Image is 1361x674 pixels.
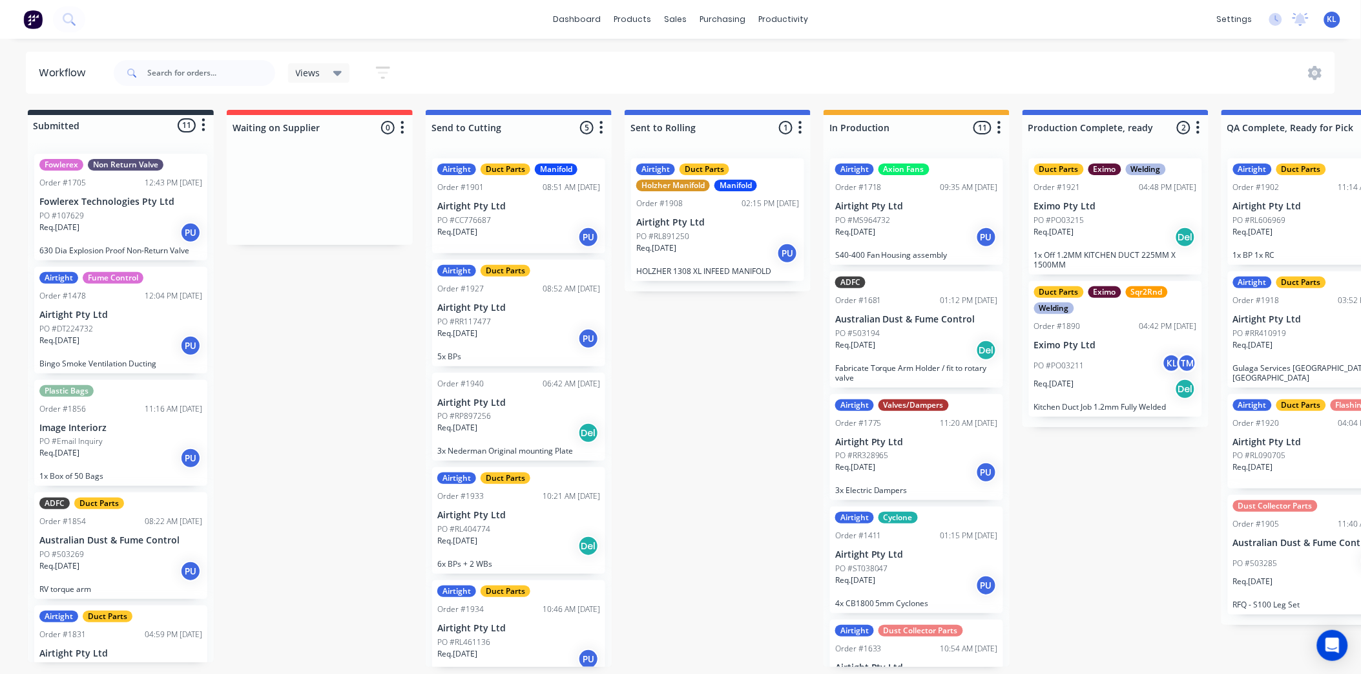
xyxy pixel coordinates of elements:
div: AirtightFume ControlOrder #147812:04 PM [DATE]Airtight Pty LtdPO #DT224732Req.[DATE]PUBingo Smoke... [34,267,207,374]
div: Order #1411 [835,530,882,542]
div: FowlerexNon Return ValveOrder #170512:43 PM [DATE]Fowlerex Technologies Pty LtdPO #107629Req.[DAT... [34,154,207,260]
div: Airtight [835,512,874,523]
div: ADFCOrder #168101:12 PM [DATE]Australian Dust & Fume ControlPO #503194Req.[DATE]DelFabricate Torq... [830,271,1003,388]
div: Order #1905 [1233,518,1280,530]
div: Duct Parts [1034,163,1084,175]
div: PU [578,649,599,669]
div: Order #1921 [1034,182,1081,193]
div: products [607,10,658,29]
p: Airtight Pty Ltd [437,397,600,408]
div: Valves/Dampers [878,399,949,411]
p: 3x Electric Dampers [835,485,998,495]
div: Airtight [39,611,78,622]
p: Req. [DATE] [39,560,79,572]
div: Duct Parts [1276,277,1326,288]
div: 04:42 PM [DATE] [1139,321,1197,332]
p: Australian Dust & Fume Control [835,314,998,325]
p: PO #DT224732 [39,323,93,335]
div: 09:35 AM [DATE] [940,182,998,193]
div: 10:21 AM [DATE] [543,490,600,502]
div: 12:43 PM [DATE] [145,177,202,189]
p: PO #ST038047 [835,563,888,574]
div: AirtightValves/DampersOrder #177511:20 AM [DATE]Airtight Pty LtdPO #RR328965Req.[DATE]PU3x Electr... [830,394,1003,501]
p: PO #RP897256 [437,410,491,422]
div: Airtight [835,163,874,175]
div: Fowlerex [39,159,83,171]
div: Duct Parts [481,265,530,277]
p: PO #503194 [835,328,880,339]
div: Airtight [835,625,874,637]
p: PO #MS964732 [835,215,891,226]
div: Dust Collector Parts [878,625,963,637]
div: PU [578,227,599,247]
div: Duct Parts [1276,399,1326,411]
div: Duct Parts [680,163,729,175]
div: Welding [1126,163,1166,175]
p: PO #Email Inquiry [39,436,103,447]
div: Airtight [437,265,476,277]
p: Airtight Pty Ltd [835,662,998,673]
p: Airtight Pty Ltd [437,510,600,521]
div: Sqr2Rnd [1126,286,1168,298]
p: Req. [DATE] [437,328,477,339]
div: Order #1681 [835,295,882,306]
div: Airtight [1233,399,1272,411]
div: Manifold [535,163,577,175]
div: PU [976,575,997,596]
div: 11:20 AM [DATE] [940,417,998,429]
div: Duct Parts [481,472,530,484]
div: Order #1927 [437,283,484,295]
div: 08:52 AM [DATE] [543,283,600,295]
div: settings [1210,10,1259,29]
p: S40-400 Fan Housing assembly [835,250,998,260]
p: Airtight Pty Ltd [437,623,600,634]
div: Airtight [1233,277,1272,288]
div: 01:15 PM [DATE] [940,530,998,542]
div: Del [578,423,599,443]
div: Order #1831 [39,629,86,640]
p: HOLZHER 1308 XL INFEED MANIFOLD [636,266,799,276]
p: Req. [DATE] [39,447,79,459]
div: Order #1908 [636,198,683,209]
p: Req. [DATE] [835,461,875,473]
p: PO #PO03215 [1034,215,1085,226]
div: Order #1902 [1233,182,1280,193]
p: Req. [DATE] [39,335,79,346]
span: KL [1327,14,1337,25]
p: Req. [DATE] [1233,226,1273,238]
div: Duct Parts [83,611,132,622]
p: Airtight Pty Ltd [835,437,998,448]
div: Order #1933 [437,490,484,502]
p: Req. [DATE] [437,422,477,434]
p: Eximo Pty Ltd [1034,201,1197,212]
p: Image Interiorz [39,423,202,434]
p: Req. [DATE] [437,226,477,238]
div: PU [976,462,997,483]
div: Manifold [714,180,757,191]
div: Holzher Manifold [636,180,710,191]
div: 10:54 AM [DATE] [940,643,998,655]
div: AirtightDuct PartsOrder #193310:21 AM [DATE]Airtight Pty LtdPO #RL404774Req.[DATE]Del6x BPs + 2 WBs [432,467,605,574]
p: PO #503269 [39,549,84,560]
div: AirtightCycloneOrder #141101:15 PM [DATE]Airtight Pty LtdPO #ST038047Req.[DATE]PU4x CB1800 5mm Cy... [830,507,1003,613]
p: RV torque arm [39,584,202,594]
div: 01:12 PM [DATE] [940,295,998,306]
div: PU [180,335,201,356]
div: Welding [1034,302,1074,314]
div: Open Intercom Messenger [1317,630,1348,661]
p: 5x BPs [437,352,600,361]
p: 1x Box of 50 Bags [39,471,202,481]
div: Airtight [636,163,675,175]
p: PO #107629 [39,210,84,222]
div: ADFC [39,498,70,509]
div: Order #1940 [437,378,484,390]
p: Australian Dust & Fume Control [39,535,202,546]
div: Airtight [437,585,476,597]
div: Order #1890 [1034,321,1081,332]
div: PU [578,328,599,349]
p: Airtight Pty Ltd [636,217,799,228]
p: Req. [DATE] [437,535,477,547]
div: Duct PartsEximoWeldingOrder #192104:48 PM [DATE]Eximo Pty LtdPO #PO03215Req.[DATE]Del1x Off 1.2MM... [1029,158,1202,275]
p: 3x Nederman Original mounting Plate [437,446,600,456]
div: AirtightDuct PartsOrder #192708:52 AM [DATE]Airtight Pty LtdPO #RR117477Req.[DATE]PU5x BPs [432,260,605,366]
